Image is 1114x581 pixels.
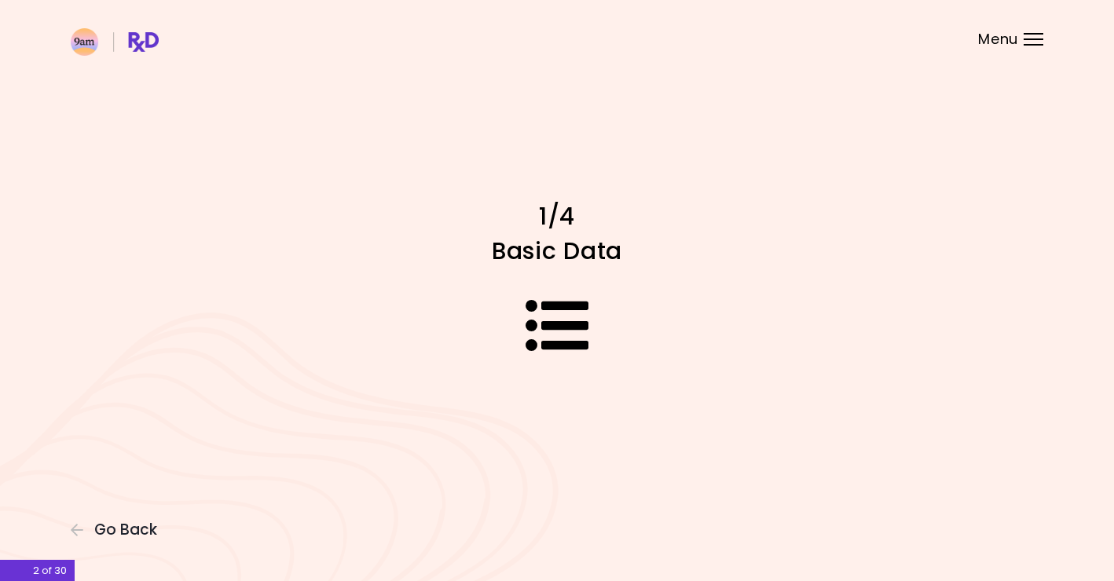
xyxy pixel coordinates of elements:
span: Go Back [94,521,157,539]
button: Go Back [71,521,165,539]
img: RxDiet [71,28,159,56]
span: Menu [978,32,1018,46]
h1: 1/4 [282,201,832,232]
h1: Basic Data [282,236,832,266]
